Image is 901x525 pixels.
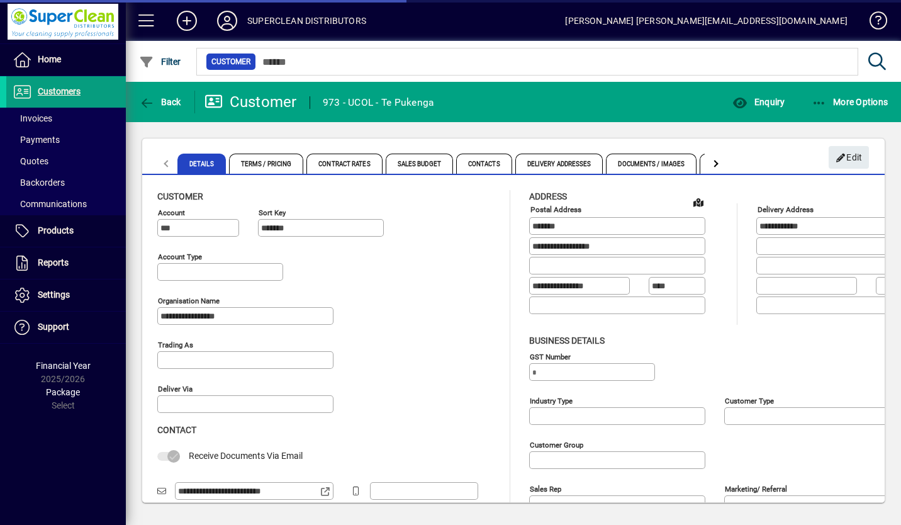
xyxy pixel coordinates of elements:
[158,385,193,393] mat-label: Deliver via
[725,396,774,405] mat-label: Customer type
[38,225,74,235] span: Products
[167,9,207,32] button: Add
[530,396,573,405] mat-label: Industry type
[38,86,81,96] span: Customers
[36,361,91,371] span: Financial Year
[38,257,69,268] span: Reports
[38,322,69,332] span: Support
[259,208,286,217] mat-label: Sort key
[530,440,583,449] mat-label: Customer group
[812,97,888,107] span: More Options
[606,154,697,174] span: Documents / Images
[836,147,863,168] span: Edit
[6,172,126,193] a: Backorders
[729,91,788,113] button: Enquiry
[13,178,65,188] span: Backorders
[6,150,126,172] a: Quotes
[38,290,70,300] span: Settings
[530,352,571,361] mat-label: GST Number
[136,50,184,73] button: Filter
[306,154,382,174] span: Contract Rates
[136,91,184,113] button: Back
[529,336,605,346] span: Business details
[158,341,193,349] mat-label: Trading as
[204,92,297,112] div: Customer
[829,146,869,169] button: Edit
[158,208,185,217] mat-label: Account
[565,11,848,31] div: [PERSON_NAME] [PERSON_NAME][EMAIL_ADDRESS][DOMAIN_NAME]
[456,154,512,174] span: Contacts
[139,57,181,67] span: Filter
[530,484,561,493] mat-label: Sales rep
[126,91,195,113] app-page-header-button: Back
[700,154,770,174] span: Custom Fields
[732,97,785,107] span: Enquiry
[157,191,203,201] span: Customer
[139,97,181,107] span: Back
[46,387,80,397] span: Package
[158,252,202,261] mat-label: Account Type
[6,312,126,343] a: Support
[529,191,567,201] span: Address
[6,279,126,311] a: Settings
[211,55,250,68] span: Customer
[860,3,885,43] a: Knowledge Base
[207,9,247,32] button: Profile
[247,11,366,31] div: SUPERCLEAN DISTRIBUTORS
[13,156,48,166] span: Quotes
[725,484,787,493] mat-label: Marketing/ Referral
[13,199,87,209] span: Communications
[189,451,303,461] span: Receive Documents Via Email
[6,215,126,247] a: Products
[809,91,892,113] button: More Options
[6,44,126,76] a: Home
[38,54,61,64] span: Home
[177,154,226,174] span: Details
[157,425,196,435] span: Contact
[13,113,52,123] span: Invoices
[6,193,126,215] a: Communications
[229,154,304,174] span: Terms / Pricing
[6,129,126,150] a: Payments
[158,296,220,305] mat-label: Organisation name
[386,154,453,174] span: Sales Budget
[13,135,60,145] span: Payments
[323,93,434,113] div: 973 - UCOL - Te Pukenga
[6,247,126,279] a: Reports
[688,192,708,212] a: View on map
[515,154,603,174] span: Delivery Addresses
[6,108,126,129] a: Invoices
